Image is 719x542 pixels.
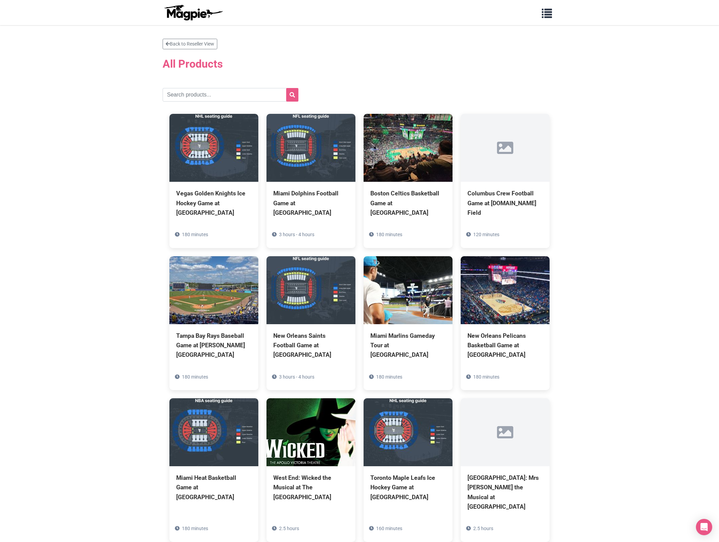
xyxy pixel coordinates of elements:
[266,256,355,324] img: New Orleans Saints Football Game at Caesars Superdome
[461,398,550,542] a: [GEOGRAPHIC_DATA]: Mrs [PERSON_NAME] the Musical at [GEOGRAPHIC_DATA] 2.5 hours
[364,398,453,532] a: Toronto Maple Leafs Ice Hockey Game at [GEOGRAPHIC_DATA] 160 minutes
[473,232,499,237] span: 120 minutes
[279,526,299,531] span: 2.5 hours
[364,114,453,182] img: Boston Celtics Basketball Game at TD Garden
[273,189,349,217] div: Miami Dolphins Football Game at [GEOGRAPHIC_DATA]
[696,519,712,535] div: Open Intercom Messenger
[169,114,258,182] img: Vegas Golden Knights Ice Hockey Game at T-Mobile Arena
[273,473,349,502] div: West End: Wicked the Musical at The [GEOGRAPHIC_DATA]
[182,374,208,380] span: 180 minutes
[163,4,224,21] img: logo-ab69f6fb50320c5b225c76a69d11143b.png
[467,331,543,360] div: New Orleans Pelicans Basketball Game at [GEOGRAPHIC_DATA]
[176,331,252,360] div: Tampa Bay Rays Baseball Game at [PERSON_NAME][GEOGRAPHIC_DATA]
[279,232,314,237] span: 3 hours - 4 hours
[163,39,217,49] a: Back to Reseller View
[473,374,499,380] span: 180 minutes
[169,398,258,466] img: Miami Heat Basketball Game at Kaseya Center
[266,398,355,532] a: West End: Wicked the Musical at The [GEOGRAPHIC_DATA] 2.5 hours
[176,473,252,502] div: Miami Heat Basketball Game at [GEOGRAPHIC_DATA]
[182,232,208,237] span: 180 minutes
[163,53,556,74] h2: All Products
[176,189,252,217] div: Vegas Golden Knights Ice Hockey Game at [GEOGRAPHIC_DATA]
[376,526,402,531] span: 160 minutes
[467,189,543,217] div: Columbus Crew Football Game at [DOMAIN_NAME] Field
[461,114,550,248] a: Columbus Crew Football Game at [DOMAIN_NAME] Field 120 minutes
[473,526,493,531] span: 2.5 hours
[182,526,208,531] span: 180 minutes
[266,398,355,466] img: West End: Wicked the Musical at The Apollo Victoria Theatre
[169,114,258,248] a: Vegas Golden Knights Ice Hockey Game at [GEOGRAPHIC_DATA] 180 minutes
[461,256,550,324] img: New Orleans Pelicans Basketball Game at Smoothie King Center
[461,256,550,390] a: New Orleans Pelicans Basketball Game at [GEOGRAPHIC_DATA] 180 minutes
[364,398,453,466] img: Toronto Maple Leafs Ice Hockey Game at Scotiabank Arena
[370,473,446,502] div: Toronto Maple Leafs Ice Hockey Game at [GEOGRAPHIC_DATA]
[169,256,258,390] a: Tampa Bay Rays Baseball Game at [PERSON_NAME][GEOGRAPHIC_DATA] 180 minutes
[169,256,258,324] img: Tampa Bay Rays Baseball Game at George M. Steinbrenner Field
[364,256,453,390] a: Miami Marlins Gameday Tour at [GEOGRAPHIC_DATA] 180 minutes
[364,256,453,324] img: Miami Marlins Gameday Tour at LoanDepot Park
[467,473,543,511] div: [GEOGRAPHIC_DATA]: Mrs [PERSON_NAME] the Musical at [GEOGRAPHIC_DATA]
[169,398,258,532] a: Miami Heat Basketball Game at [GEOGRAPHIC_DATA] 180 minutes
[266,114,355,182] img: Miami Dolphins Football Game at Hard Rock Stadium
[376,374,402,380] span: 180 minutes
[266,114,355,248] a: Miami Dolphins Football Game at [GEOGRAPHIC_DATA] 3 hours - 4 hours
[370,189,446,217] div: Boston Celtics Basketball Game at [GEOGRAPHIC_DATA]
[364,114,453,248] a: Boston Celtics Basketball Game at [GEOGRAPHIC_DATA] 180 minutes
[273,331,349,360] div: New Orleans Saints Football Game at [GEOGRAPHIC_DATA]
[370,331,446,360] div: Miami Marlins Gameday Tour at [GEOGRAPHIC_DATA]
[266,256,355,390] a: New Orleans Saints Football Game at [GEOGRAPHIC_DATA] 3 hours - 4 hours
[376,232,402,237] span: 180 minutes
[279,374,314,380] span: 3 hours - 4 hours
[163,88,298,102] input: Search products...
